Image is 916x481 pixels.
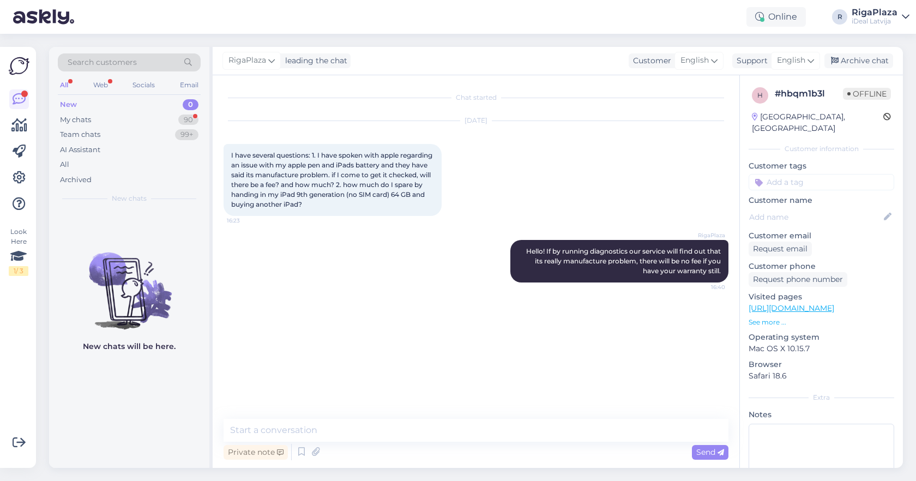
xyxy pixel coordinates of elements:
[9,227,28,276] div: Look Here
[757,91,763,99] span: h
[228,55,266,67] span: RigaPlaza
[224,93,728,103] div: Chat started
[749,317,894,327] p: See more ...
[112,194,147,203] span: New chats
[749,195,894,206] p: Customer name
[775,87,843,100] div: # hbqm1b3l
[749,343,894,354] p: Mac OS X 10.15.7
[178,78,201,92] div: Email
[684,283,725,291] span: 16:40
[749,291,894,303] p: Visited pages
[83,341,176,352] p: New chats will be here.
[684,231,725,239] span: RigaPlaza
[749,393,894,402] div: Extra
[183,99,198,110] div: 0
[852,8,897,17] div: RigaPlaza
[60,129,100,140] div: Team chats
[749,242,812,256] div: Request email
[629,55,671,67] div: Customer
[281,55,347,67] div: leading the chat
[680,55,709,67] span: English
[749,174,894,190] input: Add a tag
[832,9,847,25] div: R
[68,57,137,68] span: Search customers
[224,116,728,125] div: [DATE]
[60,145,100,155] div: AI Assistant
[824,53,893,68] div: Archive chat
[749,261,894,272] p: Customer phone
[9,56,29,76] img: Askly Logo
[749,230,894,242] p: Customer email
[749,359,894,370] p: Browser
[175,129,198,140] div: 99+
[60,159,69,170] div: All
[749,303,834,313] a: [URL][DOMAIN_NAME]
[60,175,92,185] div: Archived
[746,7,806,27] div: Online
[130,78,157,92] div: Socials
[60,115,91,125] div: My chats
[749,332,894,343] p: Operating system
[852,17,897,26] div: iDeal Latvija
[178,115,198,125] div: 90
[749,370,894,382] p: Safari 18.6
[732,55,768,67] div: Support
[749,144,894,154] div: Customer information
[752,111,883,134] div: [GEOGRAPHIC_DATA], [GEOGRAPHIC_DATA]
[91,78,110,92] div: Web
[749,409,894,420] p: Notes
[777,55,805,67] span: English
[749,211,882,223] input: Add name
[749,272,847,287] div: Request phone number
[526,247,722,275] span: Hello! If by running diagnostics our service will find out that its really manufacture problem, t...
[696,447,724,457] span: Send
[843,88,891,100] span: Offline
[231,151,434,208] span: I have several questions: 1. I have spoken with apple regarding an issue with my apple pen and iP...
[852,8,909,26] a: RigaPlazaiDeal Latvija
[224,445,288,460] div: Private note
[49,233,209,331] img: No chats
[749,160,894,172] p: Customer tags
[9,266,28,276] div: 1 / 3
[60,99,77,110] div: New
[227,217,268,225] span: 16:23
[58,78,70,92] div: All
